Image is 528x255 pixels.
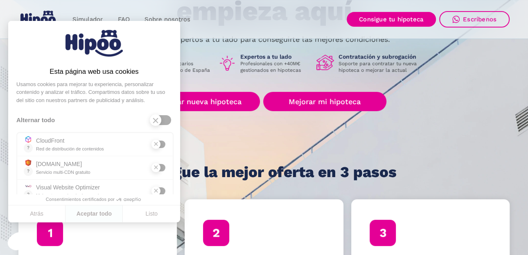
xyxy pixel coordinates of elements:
[137,11,197,27] a: Sobre nosotros
[338,60,423,73] p: Soporte para contratar tu nueva hipoteca o mejorar la actual
[338,53,423,60] h1: Contratación y subrogación
[65,11,110,27] a: Simulador
[142,92,260,111] a: Buscar nueva hipoteca
[18,7,59,32] a: home
[347,12,436,27] a: Consigue tu hipoteca
[240,60,310,73] p: Profesionales con +40M€ gestionados en hipotecas
[240,53,310,60] h1: Expertos a tu lado
[138,36,390,43] p: Nuestros expertos a tu lado para conseguirte las mejores condiciones.
[439,11,510,27] a: Escríbenos
[263,92,386,111] a: Mejorar mi hipoteca
[132,164,397,180] h1: Consigue la mejor oferta en 3 pasos
[110,11,137,27] a: FAQ
[463,16,496,23] div: Escríbenos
